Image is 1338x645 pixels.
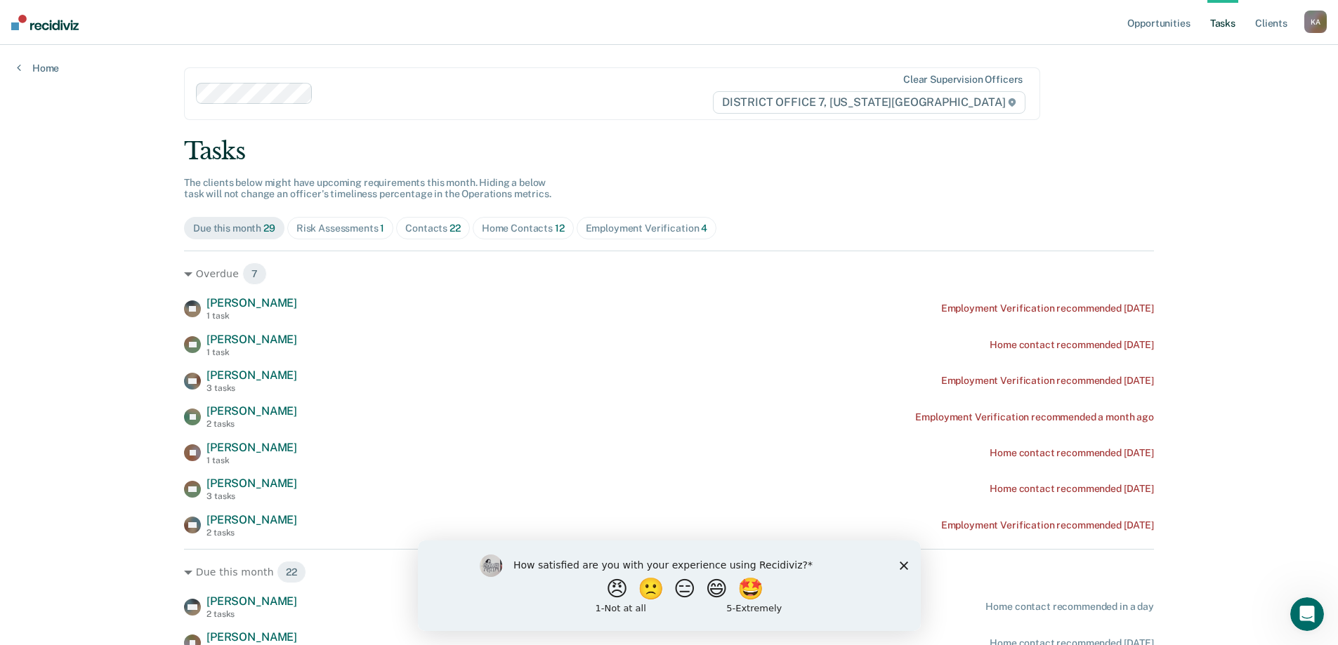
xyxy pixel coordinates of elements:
span: 1 [380,222,384,234]
div: Employment Verification recommended [DATE] [941,302,1154,314]
div: 2 tasks [206,419,297,429]
div: 1 task [206,311,297,321]
iframe: Survey by Kim from Recidiviz [418,540,921,631]
div: Clear supervision officers [903,74,1023,86]
div: Tasks [184,137,1154,166]
div: Home contact recommended [DATE] [990,339,1154,351]
span: 22 [277,561,306,583]
span: [PERSON_NAME] [206,296,297,310]
div: Due this month [193,222,275,234]
span: The clients below might have upcoming requirements this month. Hiding a below task will not chang... [184,177,551,200]
div: Home contact recommended in a day [985,601,1153,613]
span: [PERSON_NAME] [206,404,297,418]
div: Employment Verification recommended [DATE] [941,519,1154,531]
div: Home contact recommended [DATE] [990,483,1154,495]
span: [PERSON_NAME] [206,368,297,382]
button: KA [1304,11,1327,33]
div: 1 task [206,347,297,357]
div: Due this month 22 [184,561,1154,583]
div: K A [1304,11,1327,33]
div: 3 tasks [206,491,297,501]
div: Contacts [405,222,461,234]
div: Employment Verification [586,222,708,234]
span: 29 [263,222,275,234]
span: [PERSON_NAME] [206,441,297,454]
div: Employment Verification recommended [DATE] [941,375,1154,387]
div: Employment Verification recommended a month ago [915,411,1153,423]
span: [PERSON_NAME] [206,477,297,490]
span: 4 [701,222,707,234]
div: 2 tasks [206,528,297,538]
span: [PERSON_NAME] [206,594,297,608]
span: [PERSON_NAME] [206,630,297,644]
span: 7 [242,262,267,285]
div: Risk Assessments [296,222,385,234]
div: Overdue 7 [184,262,1154,285]
span: [PERSON_NAME] [206,513,297,526]
span: DISTRICT OFFICE 7, [US_STATE][GEOGRAPHIC_DATA] [713,91,1025,114]
img: Recidiviz [11,15,79,30]
div: Home contact recommended [DATE] [990,447,1154,459]
div: 2 tasks [206,609,297,619]
iframe: Intercom live chat [1290,597,1324,631]
span: 22 [450,222,461,234]
span: [PERSON_NAME] [206,333,297,346]
div: 3 tasks [206,383,297,393]
span: 12 [555,222,565,234]
div: 1 task [206,456,297,465]
div: Home Contacts [482,222,565,234]
a: Home [17,62,59,74]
